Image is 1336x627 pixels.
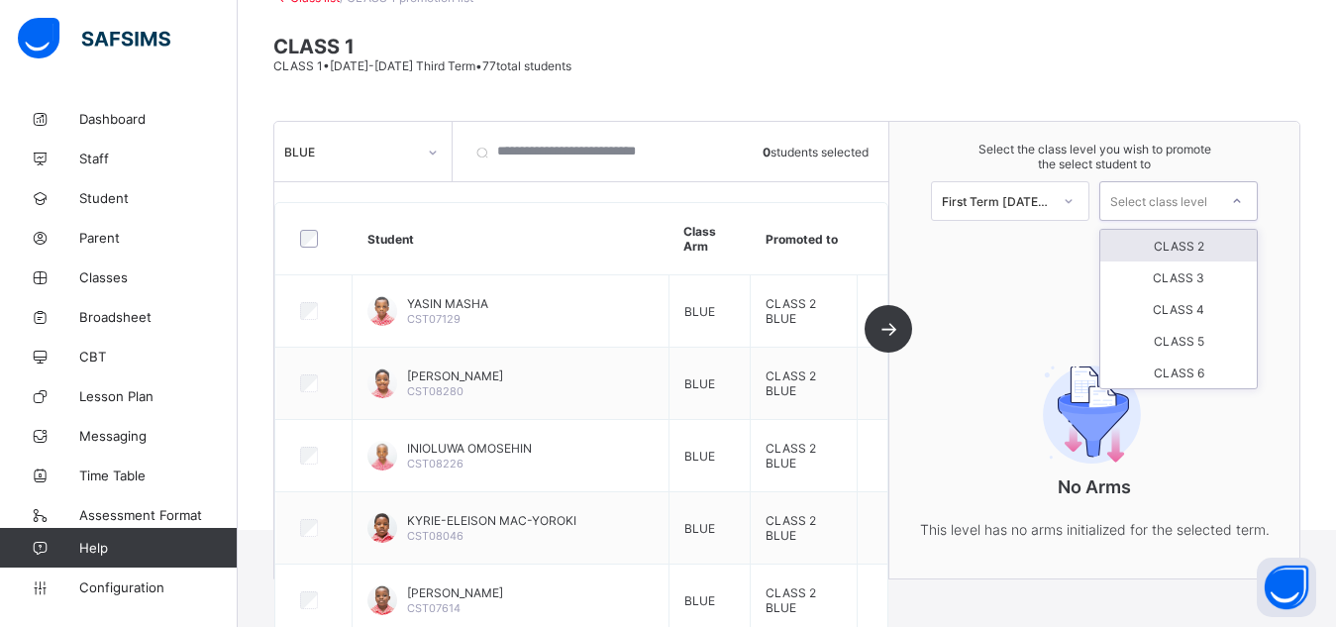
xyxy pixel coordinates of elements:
[896,310,1292,581] div: No Arms
[273,58,571,73] span: CLASS 1 • [DATE]-[DATE] Third Term • 77 total students
[273,35,1300,58] span: CLASS 1
[684,521,715,536] span: BLUE
[684,449,715,464] span: BLUE
[766,513,816,543] span: CLASS 2 BLUE
[942,194,1051,209] div: First Term [DATE]-[DATE]
[668,203,751,275] th: Class Arm
[284,145,416,159] div: BLUE
[1100,325,1257,357] div: CLASS 5
[353,203,669,275] th: Student
[763,145,869,159] span: students selected
[751,203,858,275] th: Promoted to
[407,513,576,528] span: KYRIE-ELEISON MAC-YOROKI
[407,601,461,615] span: CST07614
[1100,293,1257,325] div: CLASS 4
[1020,365,1169,464] img: filter.9c15f445b04ce8b7d5281b41737f44c2.svg
[407,296,488,311] span: YASIN MASHA
[407,529,463,543] span: CST08046
[1257,558,1316,617] button: Open asap
[1100,230,1257,261] div: CLASS 2
[1100,261,1257,293] div: CLASS 3
[407,457,463,470] span: CST08226
[407,441,532,456] span: INIOLUWA OMOSEHIN
[766,368,816,398] span: CLASS 2 BLUE
[896,517,1292,542] p: This level has no arms initialized for the selected term.
[79,428,238,444] span: Messaging
[79,151,238,166] span: Staff
[763,145,771,159] b: 0
[766,585,816,615] span: CLASS 2 BLUE
[1100,357,1257,388] div: CLASS 6
[407,585,503,600] span: [PERSON_NAME]
[79,190,238,206] span: Student
[79,388,238,404] span: Lesson Plan
[896,476,1292,497] p: No Arms
[407,312,461,326] span: CST07129
[79,309,238,325] span: Broadsheet
[766,441,816,470] span: CLASS 2 BLUE
[1110,181,1207,221] div: Select class level
[79,540,237,556] span: Help
[684,376,715,391] span: BLUE
[766,296,816,326] span: CLASS 2 BLUE
[79,269,238,285] span: Classes
[407,368,503,383] span: [PERSON_NAME]
[684,593,715,608] span: BLUE
[684,304,715,319] span: BLUE
[79,579,237,595] span: Configuration
[79,507,238,523] span: Assessment Format
[18,18,170,59] img: safsims
[79,349,238,365] span: CBT
[79,230,238,246] span: Parent
[79,111,238,127] span: Dashboard
[407,384,463,398] span: CST08280
[79,468,238,483] span: Time Table
[909,142,1280,171] span: Select the class level you wish to promote the select student to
